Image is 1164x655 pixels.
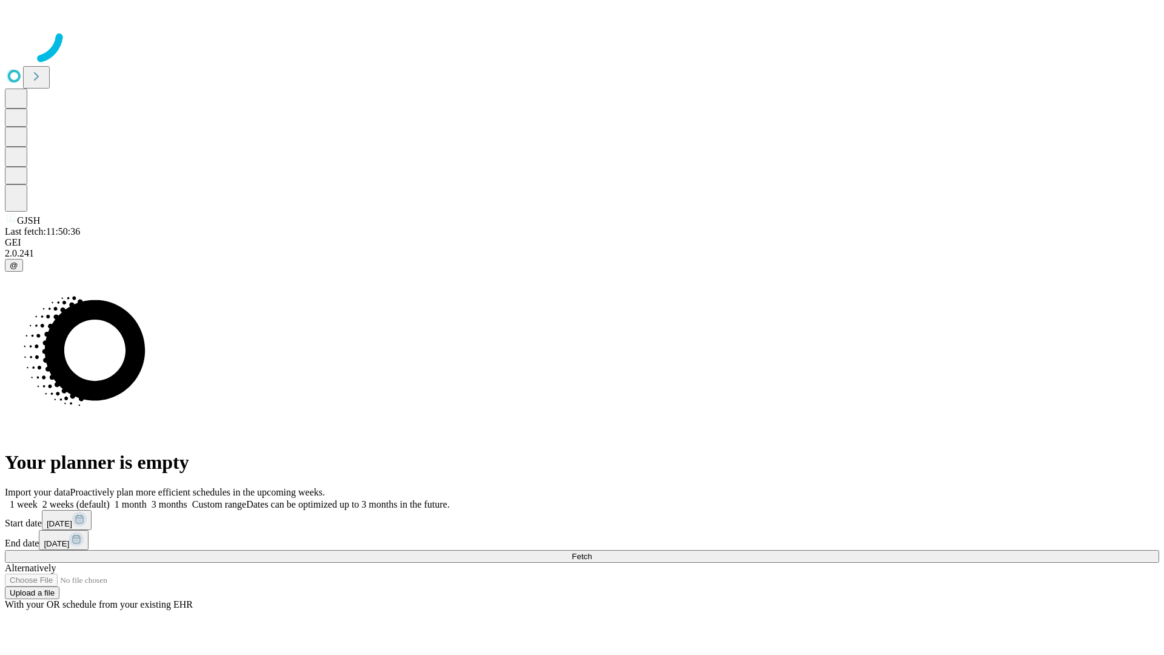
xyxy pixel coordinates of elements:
[39,530,89,550] button: [DATE]
[5,586,59,599] button: Upload a file
[44,539,69,548] span: [DATE]
[192,499,246,509] span: Custom range
[5,510,1159,530] div: Start date
[47,519,72,528] span: [DATE]
[5,563,56,573] span: Alternatively
[5,248,1159,259] div: 2.0.241
[572,552,592,561] span: Fetch
[5,599,193,610] span: With your OR schedule from your existing EHR
[115,499,147,509] span: 1 month
[5,226,80,237] span: Last fetch: 11:50:36
[152,499,187,509] span: 3 months
[10,261,18,270] span: @
[5,487,70,497] span: Import your data
[5,451,1159,474] h1: Your planner is empty
[17,215,40,226] span: GJSH
[10,499,38,509] span: 1 week
[246,499,449,509] span: Dates can be optimized up to 3 months in the future.
[5,550,1159,563] button: Fetch
[5,237,1159,248] div: GEI
[5,259,23,272] button: @
[42,510,92,530] button: [DATE]
[70,487,325,497] span: Proactively plan more efficient schedules in the upcoming weeks.
[5,530,1159,550] div: End date
[42,499,110,509] span: 2 weeks (default)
